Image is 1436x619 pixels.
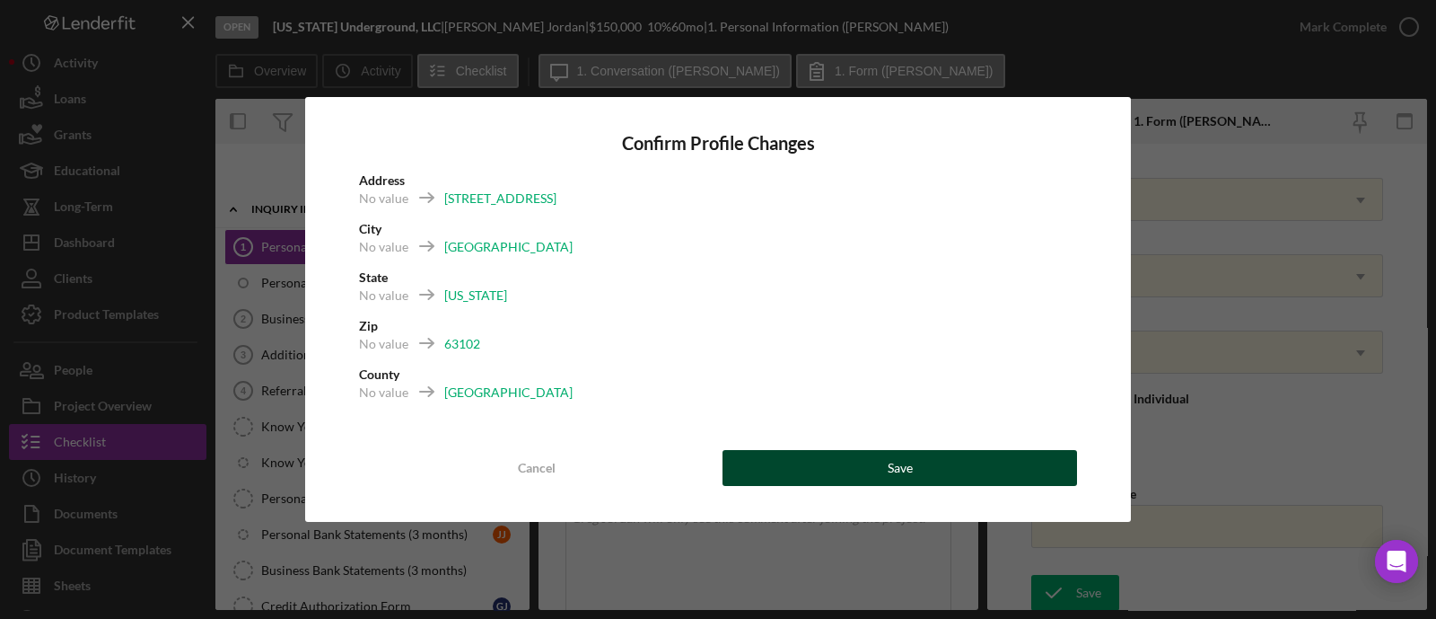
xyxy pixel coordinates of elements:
[444,238,573,256] div: [GEOGRAPHIC_DATA]
[359,190,408,208] div: No value
[359,172,405,188] b: Address
[518,450,556,486] div: Cancel
[359,318,378,333] b: Zip
[359,238,408,256] div: No value
[722,450,1077,486] button: Save
[444,335,480,353] div: 63102
[359,270,388,285] b: State
[359,221,381,236] b: City
[359,450,714,486] button: Cancel
[359,287,408,305] div: No value
[444,287,507,305] div: [US_STATE]
[1375,540,1418,583] div: Open Intercom Messenger
[359,384,408,402] div: No value
[359,335,408,353] div: No value
[444,384,573,402] div: [GEOGRAPHIC_DATA]
[359,133,1077,154] h4: Confirm Profile Changes
[359,367,399,382] b: County
[888,450,913,486] div: Save
[444,190,556,208] div: [STREET_ADDRESS]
